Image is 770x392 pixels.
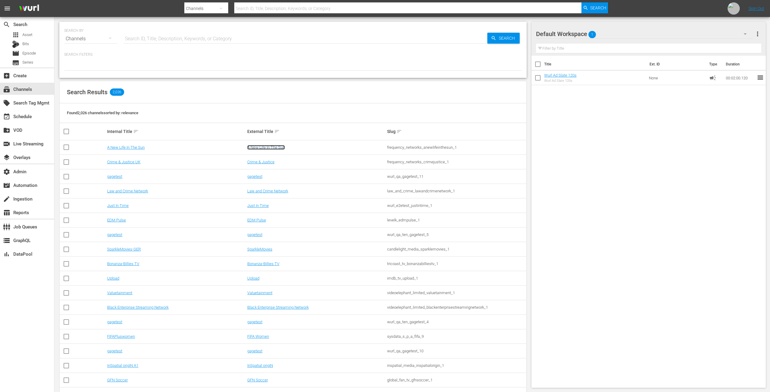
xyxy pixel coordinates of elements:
img: url [728,2,740,15]
button: Search [487,33,520,44]
span: menu [4,5,11,12]
div: Wurl Ad Slate 120s [544,79,577,83]
a: GFN Soccer [247,378,268,382]
span: Episode [22,50,36,56]
a: Crime & Justice UK [107,160,140,164]
div: wurl_qa_gagetest_11 [387,174,525,179]
a: Black Enterprise Streaming Network [107,305,169,310]
span: 2,026 [110,88,124,96]
span: Channels [3,86,10,93]
a: gagetest [107,232,122,237]
span: Search [590,2,606,13]
span: Schedule [3,113,10,120]
span: Search [3,21,10,28]
a: Upload [107,276,119,281]
a: Bonanza-Billies TV [247,261,279,266]
span: Automation [3,182,10,189]
a: Valuetainment [247,291,272,295]
a: Wurl Ad Slate 120s [544,73,577,78]
span: Overlays [3,154,10,161]
span: sort [274,129,280,134]
p: Search Filters: [64,52,522,57]
div: wurl_qa_ten_gagetest_5 [387,232,525,237]
a: SparkleMovies-GER [107,247,141,251]
a: A New Life In The Sun [247,145,285,150]
a: gagetest [107,174,122,179]
div: frequency_networks_anewlifeinthesun_1 [387,145,525,150]
a: Law and Crime Network [107,189,148,193]
th: Ext. ID [646,56,706,73]
div: videoelephant_limited_valuetainment_1 [387,291,525,295]
span: Found 2,026 channels sorted by: relevance [67,111,138,115]
span: Job Queues [3,223,10,231]
a: gagetest [107,320,122,324]
div: frequency_networks_crimejustice_1 [387,160,525,164]
a: gagetest [247,320,262,324]
div: imdb_tv_upload_1 [387,276,525,281]
a: EDM Pulse [107,218,126,222]
div: inspatial_media_inspatialorigin_1 [387,363,525,368]
td: 00:02:00.120 [723,71,757,85]
div: wurl_qa_gagetest_10 [387,349,525,353]
a: Crime & Justice [247,160,275,164]
a: gagetest [247,174,262,179]
a: Law and Crime Network [247,189,288,193]
span: Series [22,59,33,65]
a: gagetest [107,349,122,353]
span: GraphQL [3,237,10,244]
span: 1 [588,28,596,41]
span: reorder [757,74,764,81]
div: Slug [387,128,525,135]
span: Reports [3,209,10,216]
a: Upload [247,276,259,281]
span: Admin [3,168,10,175]
span: Ad [709,74,716,81]
div: External Title [247,128,386,135]
div: wurl_qa_ten_gagetest_4 [387,320,525,324]
div: levelk_edmpulse_1 [387,218,525,222]
a: InSpatial origIN [247,363,273,368]
div: Channels [64,30,117,47]
span: sort [397,129,402,134]
th: Title [544,56,646,73]
div: global_fan_tv_gfnsoccer_1 [387,378,525,382]
span: sort [133,129,139,134]
a: Bonanza-Billies TV [107,261,139,266]
a: A New Life In The Sun [107,145,145,150]
a: SparkleMovies [247,247,272,251]
a: Just In Time [247,203,269,208]
div: law_and_crime_lawandcrimenetwork_1 [387,189,525,193]
div: videoelephant_limited_blackenterprisestreamingnetwork_1 [387,305,525,310]
span: DataPool [3,251,10,258]
a: InSpatial origIN A1 [107,363,138,368]
td: None [647,71,707,85]
button: Search [581,2,608,13]
div: candlelight_media_sparklemovies_1 [387,247,525,251]
img: ans4CAIJ8jUAAAAAAAAAAAAAAAAAAAAAAAAgQb4GAAAAAAAAAAAAAAAAAAAAAAAAJMjXAAAAAAAAAAAAAAAAAAAAAAAAgAT5G... [15,2,44,16]
span: Create [3,72,10,79]
span: Asset [12,31,19,38]
span: Live Streaming [3,140,10,148]
a: Sign Out [749,6,764,11]
button: more_vert [754,27,761,41]
a: Valuetainment [107,291,132,295]
span: Episode [12,50,19,57]
div: tricoast_tv_bonanzabilliestv_1 [387,261,525,266]
div: sysdata_s_p_a_fifa_9 [387,334,525,339]
a: FIFAPluswomen [107,334,135,339]
span: more_vert [754,30,761,38]
a: gagetest [247,232,262,237]
th: Type [706,56,722,73]
div: wurl_e2etest_justintime_1 [387,203,525,208]
a: gagetest [247,349,262,353]
th: Duration [722,56,758,73]
a: EDM Pulse [247,218,266,222]
div: Bits [12,41,19,48]
a: Just In Time [107,203,129,208]
span: Ingestion [3,195,10,203]
div: Internal Title [107,128,245,135]
span: Search Results [67,88,107,96]
span: Search Tag Mgmt [3,99,10,107]
span: Asset [22,32,32,38]
a: FIFA Women [247,334,269,339]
